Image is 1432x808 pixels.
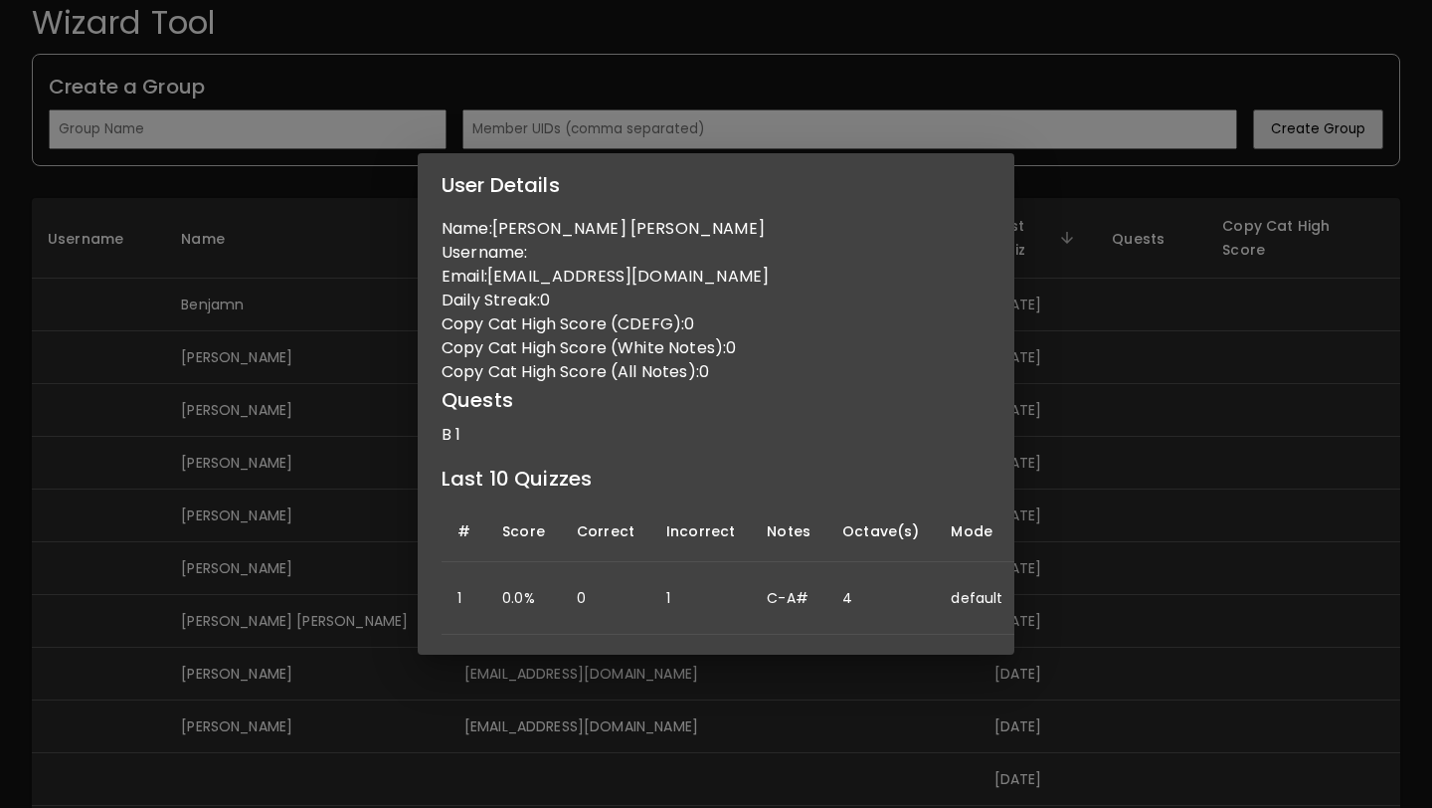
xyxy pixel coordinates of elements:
[442,217,990,241] p: Name: [PERSON_NAME] [PERSON_NAME]
[561,502,650,562] th: Correct
[650,561,751,634] td: 1
[442,265,990,289] p: Email: [EMAIL_ADDRESS][DOMAIN_NAME]
[561,561,650,634] td: 0
[935,561,1018,634] td: default
[442,336,990,360] p: Copy Cat High Score (White Notes): 0
[442,561,486,634] td: 1
[442,423,990,447] p: B 1
[442,502,486,562] th: #
[486,561,561,634] td: 0.0%
[751,502,826,562] th: Notes
[442,463,990,495] h6: Last 10 Quizzes
[442,384,990,416] h6: Quests
[442,360,990,384] p: Copy Cat High Score (All Notes): 0
[826,502,935,562] th: Octave(s)
[442,241,990,265] p: Username:
[418,153,1014,217] h2: User Details
[826,561,935,634] td: 4
[751,561,826,634] td: C-A#
[442,289,990,312] p: Daily Streak: 0
[486,502,561,562] th: Score
[650,502,751,562] th: Incorrect
[442,312,990,336] p: Copy Cat High Score (CDEFG): 0
[935,502,1018,562] th: Mode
